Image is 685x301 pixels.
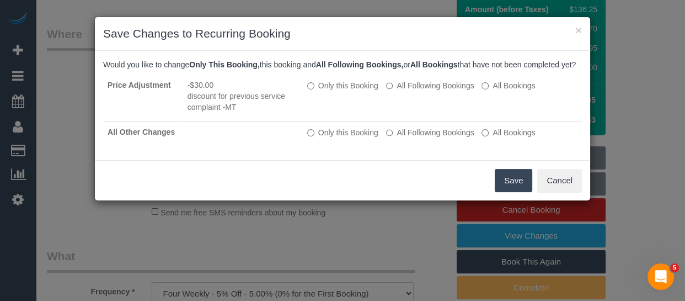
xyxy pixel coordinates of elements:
label: This and all the bookings after it will be changed. [386,80,474,91]
input: All Bookings [481,82,489,89]
span: 5 [670,263,679,272]
input: Only this Booking [307,129,314,136]
b: All Bookings [410,60,458,69]
b: All Following Bookings, [316,60,404,69]
h3: Save Changes to Recurring Booking [103,25,582,42]
label: This and all the bookings after it will be changed. [386,127,474,138]
input: Only this Booking [307,82,314,89]
input: All Bookings [481,129,489,136]
label: All bookings that have not been completed yet will be changed. [481,127,535,138]
button: × [575,24,582,36]
strong: All Other Changes [108,128,175,136]
label: All other bookings in the series will remain the same. [307,80,378,91]
p: Would you like to change this booking and or that have not been completed yet? [103,59,582,70]
strong: Price Adjustment [108,81,171,89]
li: -$30.00 [188,80,298,91]
label: All other bookings in the series will remain the same. [307,127,378,138]
input: All Following Bookings [386,129,393,136]
label: All bookings that have not been completed yet will be changed. [481,80,535,91]
button: Save [495,169,532,192]
input: All Following Bookings [386,82,393,89]
iframe: Intercom live chat [647,263,674,290]
b: Only This Booking, [189,60,260,69]
button: Cancel [537,169,582,192]
li: discount for previous service complaint -MT [188,91,298,113]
